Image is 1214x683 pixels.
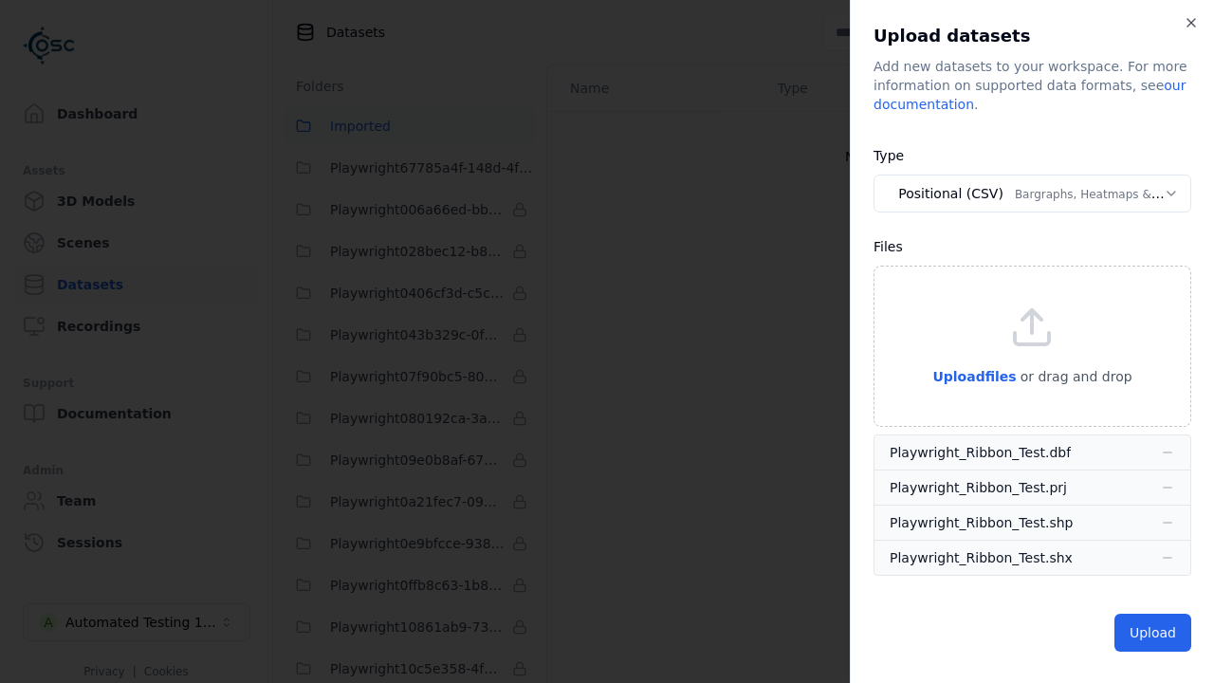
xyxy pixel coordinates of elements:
[1114,614,1191,652] button: Upload
[874,23,1191,49] h2: Upload datasets
[890,548,1073,567] div: Playwright_Ribbon_Test.shx
[874,148,904,163] label: Type
[1017,365,1132,388] p: or drag and drop
[890,478,1067,497] div: Playwright_Ribbon_Test.prj
[890,513,1073,532] div: Playwright_Ribbon_Test.shp
[874,57,1191,114] div: Add new datasets to your workspace. For more information on supported data formats, see .
[890,443,1071,462] div: Playwright_Ribbon_Test.dbf
[874,239,903,254] label: Files
[932,369,1016,384] span: Upload files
